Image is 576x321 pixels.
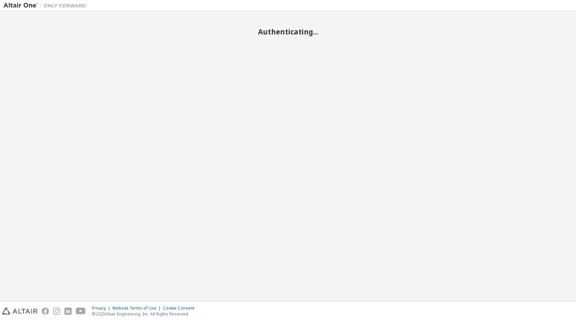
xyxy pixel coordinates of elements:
[163,306,198,311] div: Cookie Consent
[2,308,38,315] img: altair_logo.svg
[42,308,49,315] img: facebook.svg
[92,306,112,311] div: Privacy
[76,308,86,315] img: youtube.svg
[3,27,573,36] h2: Authenticating...
[92,311,198,317] p: © 2025 Altair Engineering, Inc. All Rights Reserved.
[112,306,163,311] div: Website Terms of Use
[53,308,60,315] img: instagram.svg
[64,308,72,315] img: linkedin.svg
[3,2,90,9] img: Altair One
